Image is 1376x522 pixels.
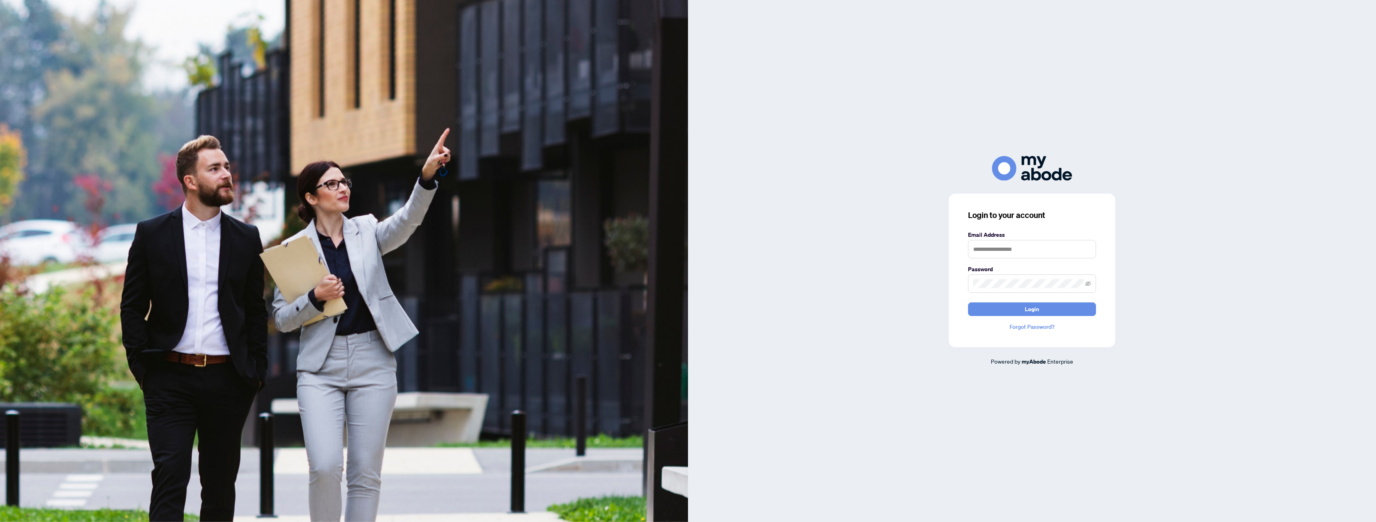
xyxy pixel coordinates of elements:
[968,265,1096,274] label: Password
[968,302,1096,316] button: Login
[968,210,1096,221] h3: Login to your account
[991,358,1020,365] span: Powered by
[1025,303,1039,316] span: Login
[1047,358,1073,365] span: Enterprise
[968,230,1096,239] label: Email Address
[1022,357,1046,366] a: myAbode
[992,156,1072,180] img: ma-logo
[968,322,1096,331] a: Forgot Password?
[1085,281,1091,286] span: eye-invisible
